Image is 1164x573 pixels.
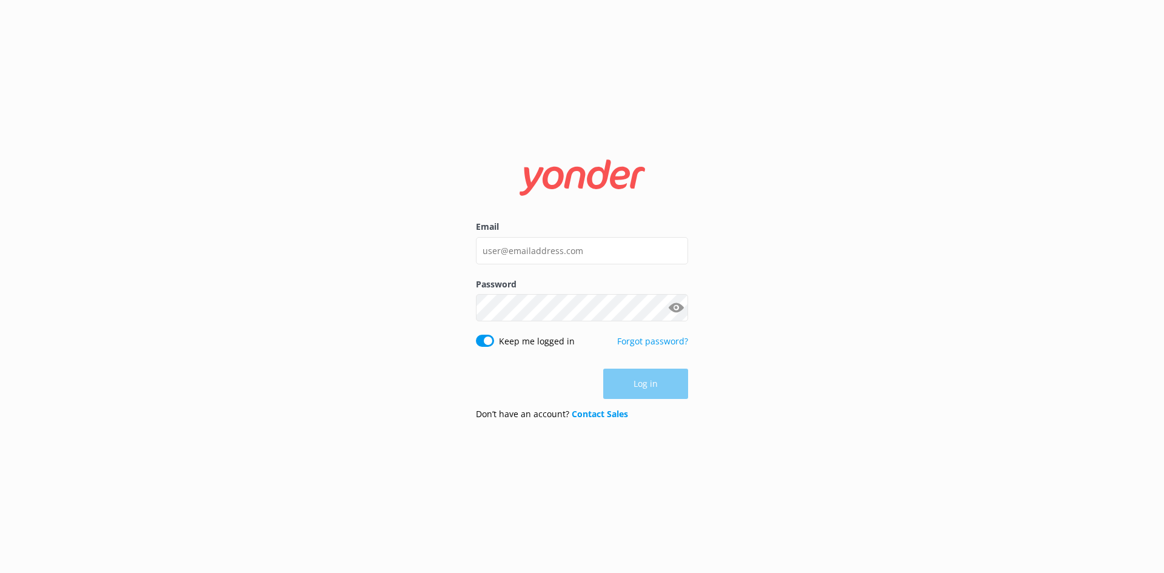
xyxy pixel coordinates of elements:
[476,407,628,421] p: Don’t have an account?
[476,278,688,291] label: Password
[664,296,688,320] button: Show password
[499,335,575,348] label: Keep me logged in
[476,220,688,233] label: Email
[572,408,628,420] a: Contact Sales
[617,335,688,347] a: Forgot password?
[476,237,688,264] input: user@emailaddress.com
